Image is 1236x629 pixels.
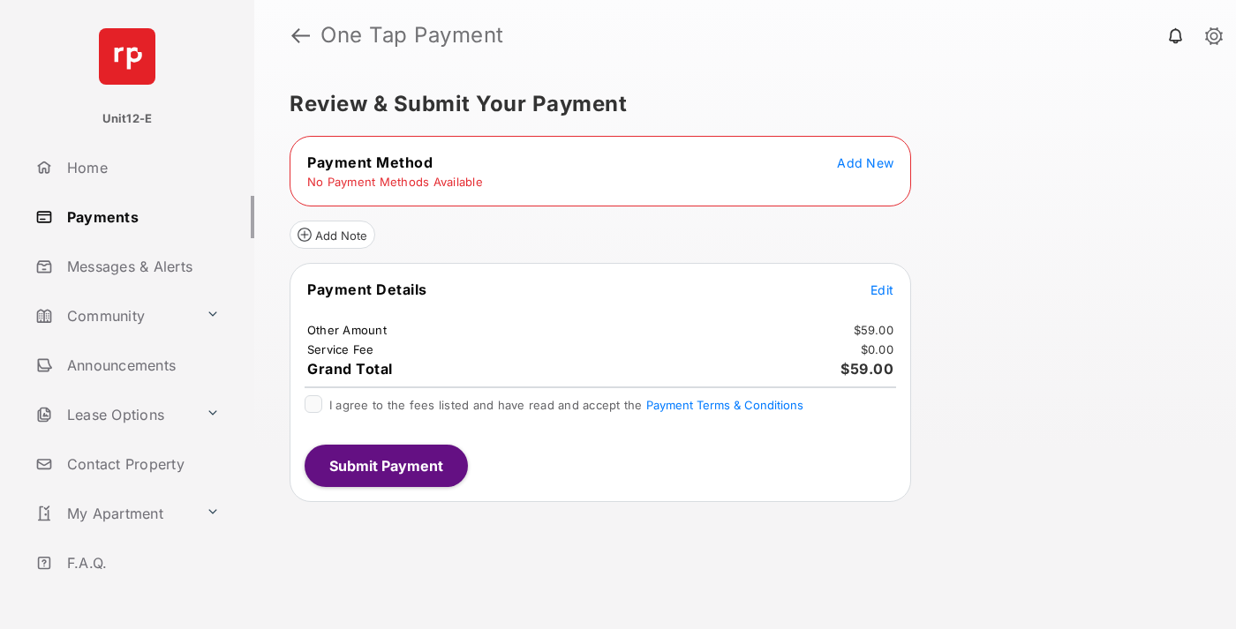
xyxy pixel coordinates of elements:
[306,322,388,338] td: Other Amount
[307,360,393,378] span: Grand Total
[307,281,427,298] span: Payment Details
[290,221,375,249] button: Add Note
[99,28,155,85] img: svg+xml;base64,PHN2ZyB4bWxucz0iaHR0cDovL3d3dy53My5vcmcvMjAwMC9zdmciIHdpZHRoPSI2NCIgaGVpZ2h0PSI2NC...
[646,398,803,412] button: I agree to the fees listed and have read and accept the
[28,344,254,386] a: Announcements
[837,154,893,171] button: Add New
[840,360,893,378] span: $59.00
[28,245,254,288] a: Messages & Alerts
[28,393,199,436] a: Lease Options
[28,542,254,584] a: F.A.Q.
[28,443,254,485] a: Contact Property
[305,445,468,487] button: Submit Payment
[28,492,199,535] a: My Apartment
[28,146,254,189] a: Home
[837,155,893,170] span: Add New
[860,341,894,357] td: $0.00
[28,295,199,337] a: Community
[306,174,484,190] td: No Payment Methods Available
[853,322,895,338] td: $59.00
[870,281,893,298] button: Edit
[28,196,254,238] a: Payments
[306,341,375,357] td: Service Fee
[320,25,504,46] strong: One Tap Payment
[290,94,1187,115] h5: Review & Submit Your Payment
[329,398,803,412] span: I agree to the fees listed and have read and accept the
[102,110,153,128] p: Unit12-E
[307,154,433,171] span: Payment Method
[870,282,893,297] span: Edit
